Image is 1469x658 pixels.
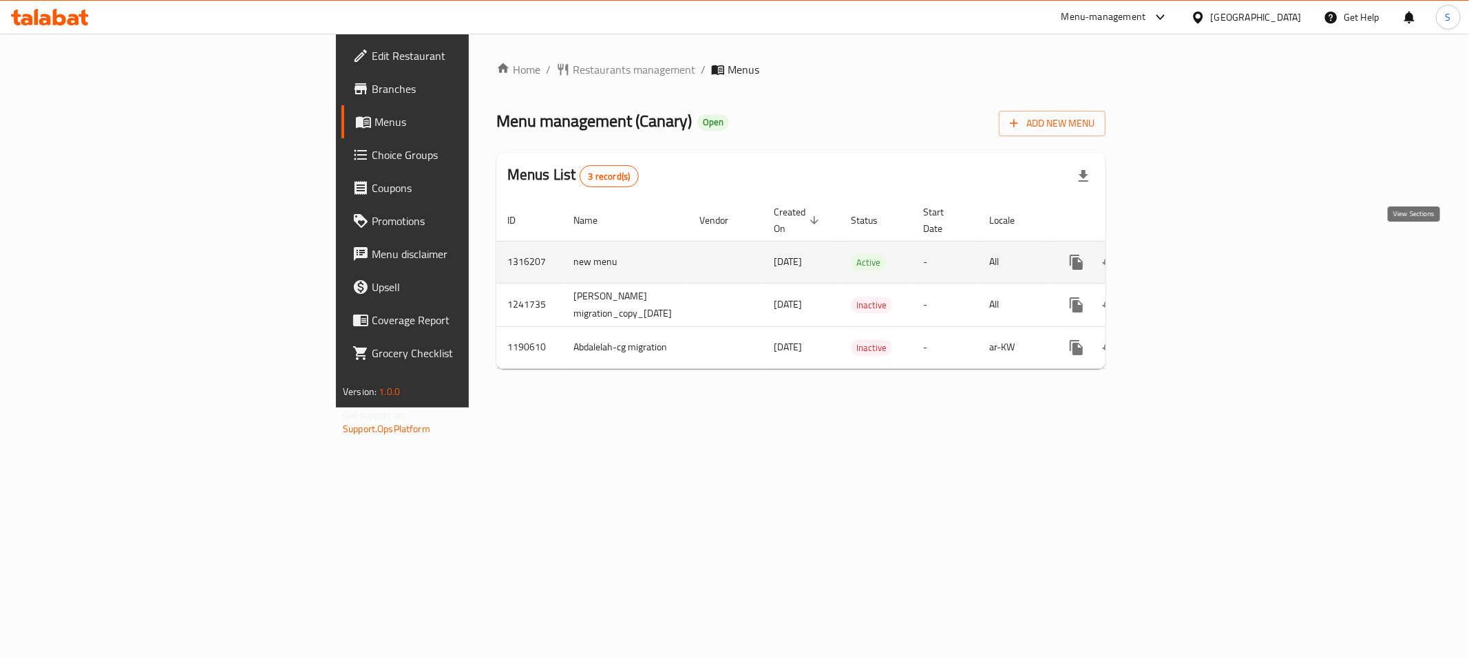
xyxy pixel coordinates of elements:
a: Menu disclaimer [341,237,581,270]
a: Coverage Report [341,304,581,337]
td: - [912,326,978,368]
a: Menus [341,105,581,138]
td: ar-KW [978,326,1049,368]
span: [DATE] [774,338,802,356]
td: All [978,283,1049,326]
a: Branches [341,72,581,105]
a: Edit Restaurant [341,39,581,72]
button: Change Status [1093,246,1126,279]
div: Inactive [851,339,892,356]
span: Inactive [851,297,892,313]
span: Name [573,212,615,229]
nav: breadcrumb [496,61,1106,78]
button: more [1060,331,1093,364]
td: All [978,241,1049,283]
span: Grocery Checklist [372,345,570,361]
span: Status [851,212,896,229]
span: Locale [989,212,1033,229]
span: Get support on: [343,406,406,424]
li: / [701,61,706,78]
span: Start Date [923,204,962,237]
div: Active [851,254,886,270]
a: Grocery Checklist [341,337,581,370]
td: Abdalelah-cg migration [562,326,688,368]
span: Menus [728,61,759,78]
td: - [912,283,978,326]
a: Restaurants management [556,61,695,78]
h2: Menus List [507,164,639,187]
span: Menu disclaimer [372,246,570,262]
a: Support.OpsPlatform [343,420,430,438]
span: S [1446,10,1451,25]
div: Open [697,114,729,131]
a: Coupons [341,171,581,204]
span: [DATE] [774,253,802,270]
a: Choice Groups [341,138,581,171]
span: Upsell [372,279,570,295]
span: Coverage Report [372,312,570,328]
span: [DATE] [774,295,802,313]
span: Menus [374,114,570,130]
td: [PERSON_NAME] migration_copy_[DATE] [562,283,688,326]
span: Open [697,116,729,128]
div: Total records count [580,165,640,187]
button: Add New Menu [999,111,1106,136]
span: Created On [774,204,823,237]
span: Restaurants management [573,61,695,78]
th: Actions [1049,200,1203,242]
span: Choice Groups [372,147,570,163]
span: Inactive [851,340,892,356]
span: Add New Menu [1010,115,1095,132]
table: enhanced table [496,200,1203,369]
button: more [1060,246,1093,279]
span: Menu management ( Canary ) [496,105,692,136]
span: Branches [372,81,570,97]
div: Export file [1067,160,1100,193]
button: Change Status [1093,288,1126,321]
button: more [1060,288,1093,321]
span: 3 record(s) [580,170,639,183]
a: Promotions [341,204,581,237]
span: Active [851,255,886,270]
span: Edit Restaurant [372,47,570,64]
div: [GEOGRAPHIC_DATA] [1211,10,1302,25]
span: Promotions [372,213,570,229]
div: Menu-management [1061,9,1146,25]
span: ID [507,212,533,229]
span: Version: [343,383,377,401]
td: - [912,241,978,283]
span: Vendor [699,212,746,229]
span: Coupons [372,180,570,196]
span: 1.0.0 [379,383,400,401]
a: Upsell [341,270,581,304]
button: Change Status [1093,331,1126,364]
td: new menu [562,241,688,283]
